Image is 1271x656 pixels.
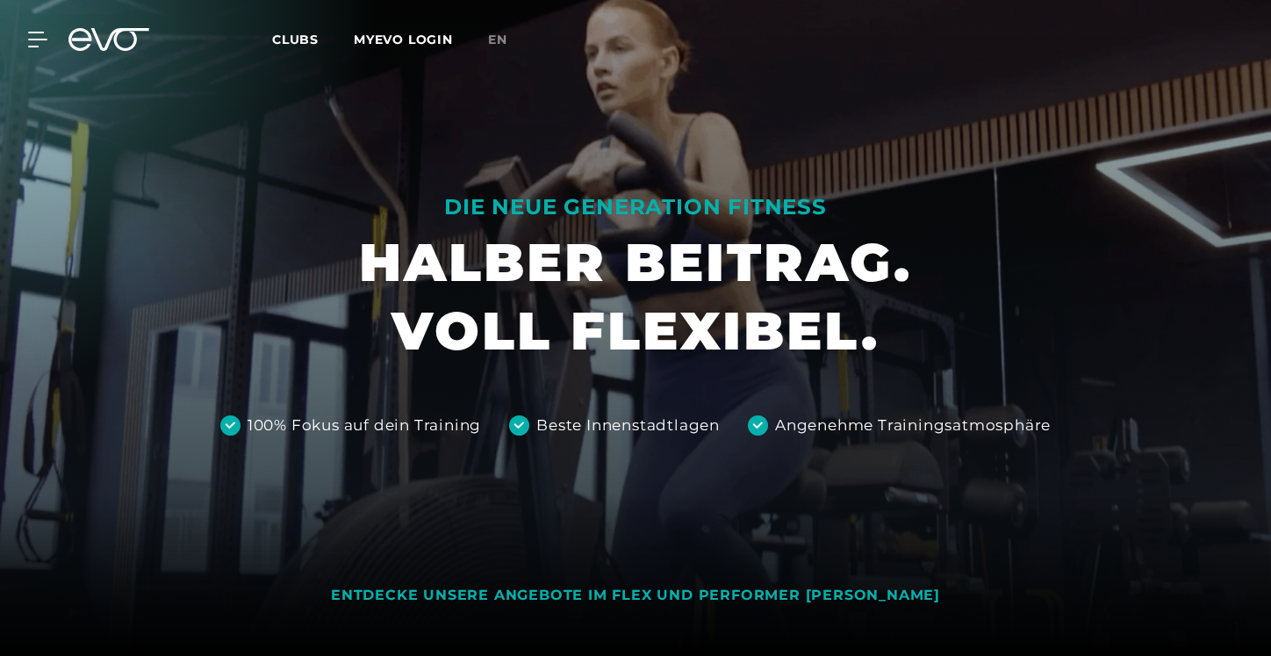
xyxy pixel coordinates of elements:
div: ENTDECKE UNSERE ANGEBOTE IM FLEX UND PERFORMER [PERSON_NAME] [331,587,940,605]
span: Clubs [272,32,319,47]
div: DIE NEUE GENERATION FITNESS [359,193,912,221]
div: Beste Innenstadtlagen [536,415,720,437]
a: en [488,30,528,50]
a: Clubs [272,31,354,47]
h1: HALBER BEITRAG. VOLL FLEXIBEL. [359,228,912,365]
a: MYEVO LOGIN [354,32,453,47]
div: Angenehme Trainingsatmosphäre [775,415,1051,437]
div: 100% Fokus auf dein Training [248,415,481,437]
span: en [488,32,507,47]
